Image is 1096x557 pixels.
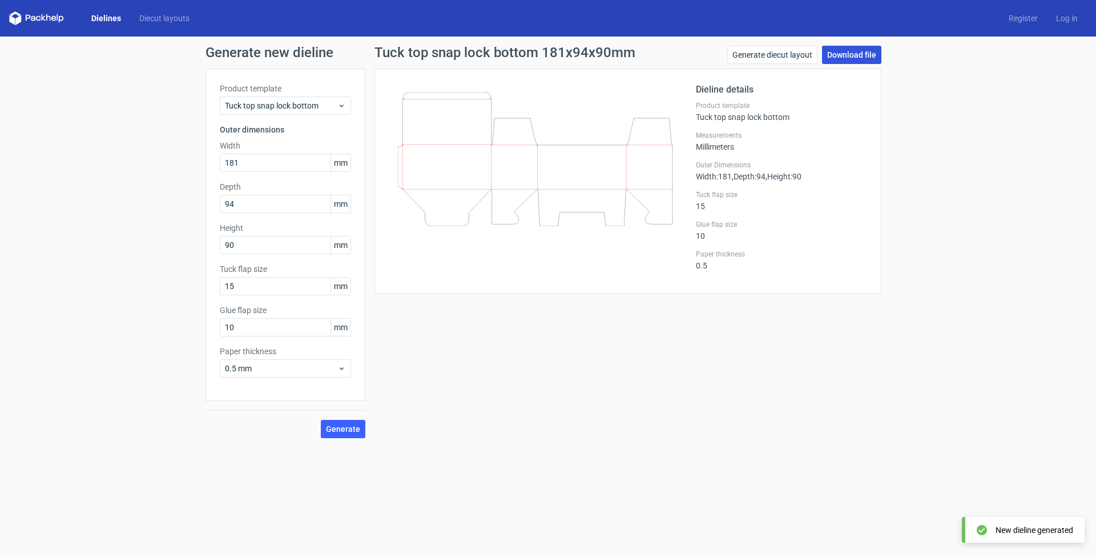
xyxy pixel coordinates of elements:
span: , Depth : 94 [732,172,765,181]
label: Paper thickness [220,346,351,357]
span: Generate [326,425,360,433]
a: Log in [1047,13,1087,24]
label: Tuck flap size [220,263,351,275]
h1: Tuck top snap lock bottom 181x94x90mm [374,46,635,59]
label: Width [220,140,351,151]
label: Outer Dimensions [696,161,867,170]
label: Height [220,222,351,234]
div: Millimeters [696,131,867,151]
a: Diecut layouts [130,13,199,24]
span: Width : 181 [696,172,732,181]
span: mm [331,195,350,213]
label: Product template [696,101,867,110]
span: mm [331,237,350,254]
div: 0.5 [696,250,867,270]
a: Generate diecut layout [727,46,817,64]
span: mm [331,319,350,336]
label: Glue flap size [220,304,351,316]
a: Register [1000,13,1047,24]
label: Depth [220,181,351,193]
h2: Dieline details [696,83,867,97]
label: Paper thickness [696,250,867,259]
div: 10 [696,220,867,241]
label: Tuck flap size [696,190,867,199]
a: Download file [822,46,881,64]
label: Measurements [696,131,867,140]
button: Generate [321,420,365,438]
span: mm [331,154,350,171]
span: 0.5 mm [225,363,337,374]
label: Glue flap size [696,220,867,229]
span: mm [331,278,350,295]
div: 15 [696,190,867,211]
h3: Outer dimensions [220,124,351,135]
label: Product template [220,83,351,94]
a: Dielines [82,13,130,24]
div: Tuck top snap lock bottom [696,101,867,122]
span: Tuck top snap lock bottom [225,100,337,111]
span: , Height : 90 [765,172,801,181]
h1: Generate new dieline [205,46,890,59]
div: New dieline generated [996,524,1073,536]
